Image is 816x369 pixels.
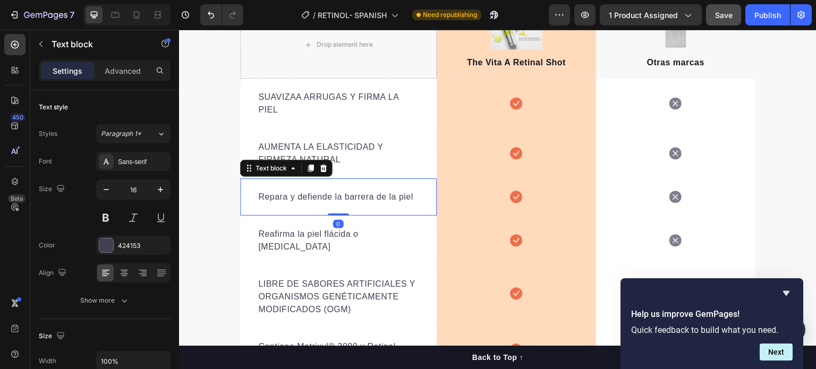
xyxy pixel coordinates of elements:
p: Quick feedback to build what you need. [631,325,793,335]
button: Save [706,4,741,25]
button: Hide survey [780,287,793,299]
div: 450 [10,113,25,122]
div: 424153 [118,241,168,251]
div: Beta [8,194,25,203]
p: Text block [52,38,142,50]
p: Advanced [105,65,141,76]
span: Paragraph 1* [101,129,141,139]
span: RETINOL- SPANISH [318,10,387,21]
div: Back to Top ↑ [293,322,344,333]
div: Size [39,182,67,196]
p: Settings [53,65,82,76]
div: Publish [754,10,781,21]
div: Styles [39,129,57,139]
span: Need republishing [423,10,477,20]
span: 1 product assigned [609,10,678,21]
div: Undo/Redo [200,4,243,25]
div: Width [39,356,56,366]
button: Publish [745,4,790,25]
div: Text style [39,102,68,112]
p: 7 [70,8,74,21]
div: Font [39,157,52,166]
div: Size [39,329,67,344]
button: Show more [39,291,171,310]
button: Next question [760,344,793,361]
button: 1 product assigned [600,4,702,25]
div: Show more [80,295,130,306]
button: Paragraph 1* [96,124,171,143]
button: 7 [4,4,79,25]
div: Sans-serif [118,157,168,167]
iframe: Design area [179,30,816,369]
span: Save [715,11,733,20]
div: Align [39,266,69,280]
span: / [313,10,316,21]
h2: Help us improve GemPages! [631,308,793,321]
div: Help us improve GemPages! [631,287,793,361]
div: Color [39,241,55,250]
